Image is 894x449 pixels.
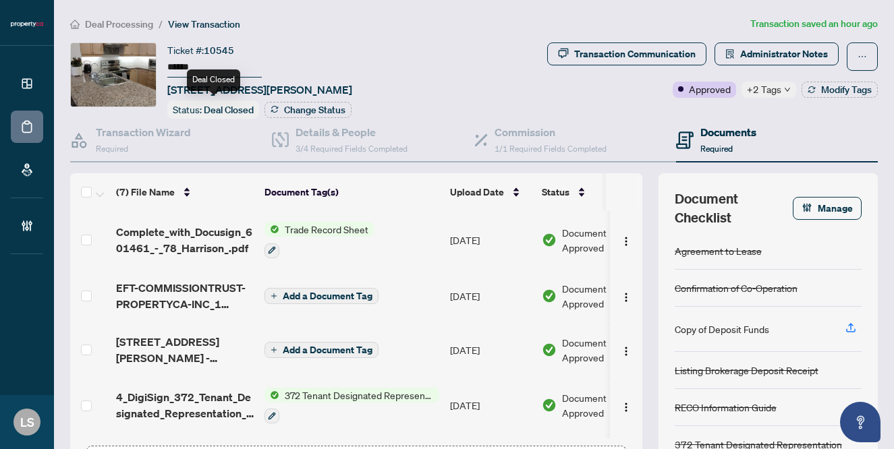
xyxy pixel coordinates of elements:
div: Transaction Communication [574,43,696,65]
span: plus [271,347,277,353]
div: Agreement to Lease [675,243,762,258]
img: Logo [621,292,632,303]
img: Logo [621,402,632,413]
span: Document Approved [562,335,646,365]
h4: Transaction Wizard [96,124,191,140]
button: Modify Tags [802,82,878,98]
span: 1/1 Required Fields Completed [495,144,607,154]
div: Ticket #: [167,42,234,58]
th: (7) File Name [111,173,259,211]
span: 4_DigiSign_372_Tenant_Designated_Representation_Agreement_-_PropTx-[PERSON_NAME].pdf [116,389,254,421]
div: Copy of Deposit Funds [675,322,769,336]
span: Required [700,144,733,154]
button: Transaction Communication [547,42,706,65]
td: [DATE] [445,323,536,377]
span: Document Approved [562,225,646,255]
button: Add a Document Tag [264,341,379,359]
button: Logo [615,285,637,307]
span: 372 Tenant Designated Representation Agreement with Company Schedule A [279,388,439,402]
span: Manage [818,198,853,219]
span: Approved [689,82,731,96]
th: Status [536,173,651,211]
img: Document Status [542,398,557,413]
h4: Documents [700,124,756,140]
button: Change Status [264,102,352,118]
th: Document Tag(s) [259,173,445,211]
img: logo [11,20,43,28]
img: Logo [621,346,632,357]
span: Required [96,144,128,154]
td: [DATE] [445,377,536,435]
img: Document Status [542,289,557,303]
div: Confirmation of Co-Operation [675,280,798,295]
img: Document Status [542,233,557,247]
button: Logo [615,394,637,416]
img: IMG-C12296608_1.jpg [71,43,156,107]
span: 3/4 Required Fields Completed [296,144,408,154]
span: [STREET_ADDRESS][PERSON_NAME] - Invoice.pdf [116,334,254,366]
button: Manage [793,197,862,220]
button: Status Icon372 Tenant Designated Representation Agreement with Company Schedule A [264,388,439,424]
span: Complete_with_Docusign_601461_-_78_Harrison_.pdf [116,224,254,256]
span: Upload Date [450,185,504,200]
span: Document Approved [562,281,646,311]
div: Listing Brokerage Deposit Receipt [675,363,818,378]
article: Transaction saved an hour ago [750,16,878,32]
span: 10545 [204,44,234,57]
span: solution [725,49,735,59]
button: Add a Document Tag [264,342,379,358]
span: Add a Document Tag [283,291,372,301]
img: Document Status [542,342,557,357]
td: [DATE] [445,211,536,269]
button: Logo [615,229,637,251]
div: Deal Closed [187,69,240,91]
h4: Commission [495,124,607,140]
img: Logo [621,236,632,247]
img: Status Icon [264,222,279,237]
span: Change Status [284,105,345,115]
span: Modify Tags [821,85,872,94]
button: Open asap [840,402,881,442]
span: Trade Record Sheet [279,222,374,237]
span: Deal Processing [85,18,153,30]
button: Status IconTrade Record Sheet [264,222,374,258]
button: Add a Document Tag [264,287,379,305]
h4: Details & People [296,124,408,140]
img: Status Icon [264,388,279,402]
span: [STREET_ADDRESS][PERSON_NAME] [167,82,352,98]
span: ellipsis [858,52,867,61]
div: RECO Information Guide [675,400,777,415]
td: [DATE] [445,269,536,323]
div: Status: [167,100,259,119]
span: (7) File Name [116,185,175,200]
span: +2 Tags [747,82,781,97]
span: Document Checklist [675,189,793,227]
span: Deal Closed [204,104,254,116]
span: down [784,86,791,93]
button: Logo [615,339,637,361]
button: Administrator Notes [715,42,839,65]
span: Document Approved [562,390,646,420]
button: Add a Document Tag [264,288,379,304]
li: / [159,16,163,32]
th: Upload Date [445,173,536,211]
span: EFT-COMMISSIONTRUST-PROPERTYCA-INC_1 103.PDF [116,280,254,312]
span: plus [271,293,277,299]
span: Add a Document Tag [283,345,372,355]
span: home [70,20,80,29]
span: View Transaction [168,18,240,30]
span: LS [20,413,34,431]
span: Administrator Notes [740,43,828,65]
span: Status [542,185,569,200]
